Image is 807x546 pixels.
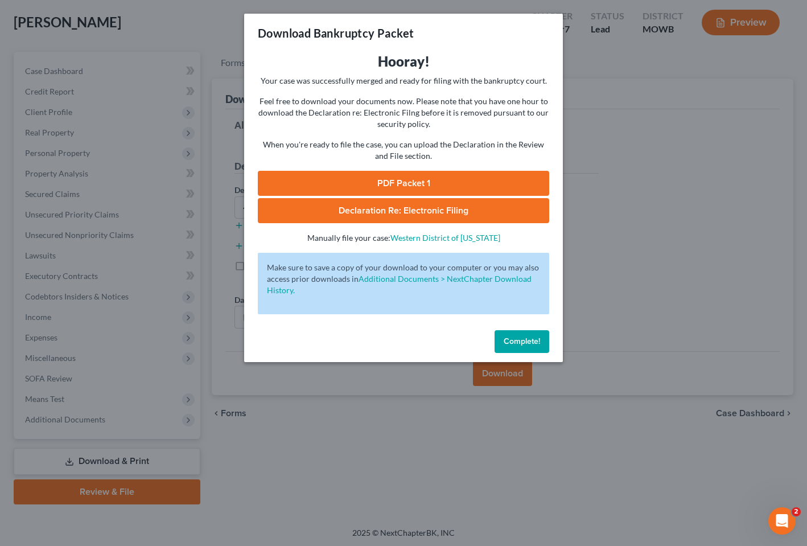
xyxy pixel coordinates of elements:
p: When you're ready to file the case, you can upload the Declaration in the Review and File section. [258,139,549,162]
a: Additional Documents > NextChapter Download History. [267,274,532,295]
h3: Hooray! [258,52,549,71]
a: Declaration Re: Electronic Filing [258,198,549,223]
p: Manually file your case: [258,232,549,244]
p: Make sure to save a copy of your download to your computer or you may also access prior downloads in [267,262,540,296]
p: Feel free to download your documents now. Please note that you have one hour to download the Decl... [258,96,549,130]
p: Your case was successfully merged and ready for filing with the bankruptcy court. [258,75,549,87]
iframe: Intercom live chat [768,507,796,535]
button: Complete! [495,330,549,353]
span: Declaration Re: Electronic Filing [339,205,468,216]
span: 2 [792,507,801,516]
a: Western District of [US_STATE] [390,233,500,243]
h3: Download Bankruptcy Packet [258,25,414,41]
a: PDF Packet 1 [258,171,549,196]
span: Complete! [504,336,540,346]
